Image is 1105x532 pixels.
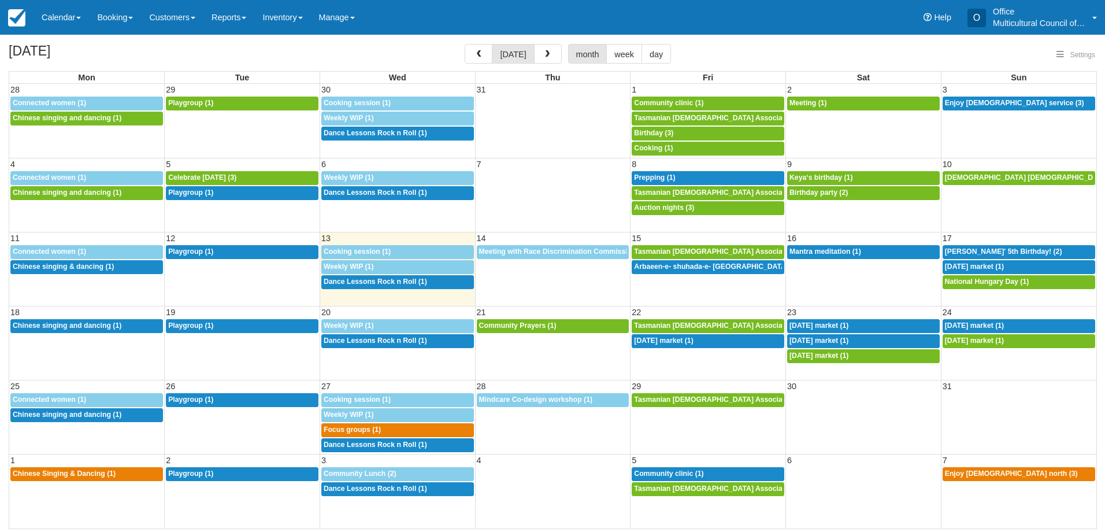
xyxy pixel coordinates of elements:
span: 16 [786,234,798,243]
span: Chinese singing and dancing (1) [13,411,121,419]
span: 31 [476,85,487,94]
span: 2 [165,456,172,465]
a: Cooking (1) [632,142,784,156]
button: [DATE] [492,44,534,64]
a: [PERSON_NAME]' 5th Birthday! (2) [943,245,1095,259]
span: Sun [1011,73,1026,82]
a: [DEMOGRAPHIC_DATA] [DEMOGRAPHIC_DATA] [GEOGRAPHIC_DATA] (1) [943,171,1095,185]
span: Chinese Singing & Dancing (1) [13,470,116,478]
span: Community clinic (1) [634,470,703,478]
span: [DATE] market (1) [634,337,693,345]
a: Dance Lessons Rock n Roll (1) [321,438,474,452]
a: Playgroup (1) [166,393,318,407]
a: Mindcare Co-design workshop (1) [477,393,629,407]
span: 15 [631,234,642,243]
a: Playgroup (1) [166,245,318,259]
a: Connected women (1) [10,171,163,185]
a: Enjoy [DEMOGRAPHIC_DATA] north (3) [943,467,1095,481]
span: Fri [703,73,713,82]
button: month [568,44,607,64]
a: Cooking session (1) [321,245,474,259]
span: 8 [631,160,637,169]
span: Sat [857,73,870,82]
a: Chinese singing and dancing (1) [10,408,163,422]
button: Settings [1050,47,1102,64]
span: 4 [476,456,483,465]
a: Weekly WIP (1) [321,408,474,422]
a: Tasmanian [DEMOGRAPHIC_DATA] Association -Weekly Praying (1) [632,393,784,407]
span: [DATE] market (1) [789,322,848,330]
span: Tasmanian [DEMOGRAPHIC_DATA] Association -Weekly Praying (1) [634,189,862,197]
span: 6 [786,456,793,465]
a: Weekly WIP (1) [321,171,474,185]
p: Office [993,6,1085,17]
span: 12 [165,234,176,243]
span: Enjoy [DEMOGRAPHIC_DATA] north (3) [945,470,1078,478]
i: Help [924,13,932,21]
span: Celebrate [DATE] (3) [168,173,236,182]
img: checkfront-main-nav-mini-logo.png [8,9,25,27]
span: Playgroup (1) [168,189,213,197]
div: O [967,9,986,27]
span: Tasmanian [DEMOGRAPHIC_DATA] Association -Weekly Praying (1) [634,396,862,404]
span: 22 [631,308,642,317]
span: 5 [165,160,172,169]
span: Meeting with Race Discrimination Commissioner (1) [479,247,654,256]
button: week [606,44,642,64]
span: 7 [941,456,948,465]
a: [DATE] market (1) [943,260,1095,274]
a: Playgroup (1) [166,467,318,481]
span: Birthday party (2) [789,189,848,197]
span: Birthday (3) [634,129,673,137]
span: 14 [476,234,487,243]
a: [DATE] market (1) [787,334,940,348]
span: Mindcare Co-design workshop (1) [479,396,592,404]
span: 31 [941,382,953,391]
span: 28 [9,85,21,94]
span: 11 [9,234,21,243]
span: Tasmanian [DEMOGRAPHIC_DATA] Association -Weekly Praying (1) [634,247,862,256]
span: Cooking (1) [634,144,673,152]
span: Cooking session (1) [324,99,391,107]
span: Tasmanian [DEMOGRAPHIC_DATA] Association -Weekly Praying (1) [634,322,862,330]
span: [PERSON_NAME]' 5th Birthday! (2) [945,247,1062,256]
span: [DATE] market (1) [945,263,1004,271]
span: Auction nights (3) [634,204,694,212]
span: 13 [320,234,332,243]
a: National Hungary Day (1) [943,275,1095,289]
span: 27 [320,382,332,391]
a: Keya‘s birthday (1) [787,171,940,185]
span: Cooking session (1) [324,247,391,256]
span: Dance Lessons Rock n Roll (1) [324,189,427,197]
span: Dance Lessons Rock n Roll (1) [324,337,427,345]
span: Weekly WIP (1) [324,263,374,271]
a: Chinese singing and dancing (1) [10,112,163,125]
span: 30 [320,85,332,94]
button: day [642,44,671,64]
span: Chinese singing & dancing (1) [13,263,114,271]
a: Connected women (1) [10,97,163,110]
a: Playgroup (1) [166,319,318,333]
h2: [DATE] [9,44,155,65]
a: [DATE] market (1) [632,334,784,348]
span: 26 [165,382,176,391]
span: 21 [476,308,487,317]
a: [DATE] market (1) [943,319,1095,333]
span: 28 [476,382,487,391]
a: Chinese Singing & Dancing (1) [10,467,163,481]
span: Meeting (1) [789,99,827,107]
span: Weekly WIP (1) [324,173,374,182]
a: Dance Lessons Rock n Roll (1) [321,334,474,348]
a: Dance Lessons Rock n Roll (1) [321,127,474,141]
span: Playgroup (1) [168,322,213,330]
span: Community clinic (1) [634,99,703,107]
a: Chinese singing & dancing (1) [10,260,163,274]
span: 23 [786,308,798,317]
span: Cooking session (1) [324,396,391,404]
span: Mantra meditation (1) [789,247,861,256]
span: Connected women (1) [13,396,86,404]
span: Wed [389,73,406,82]
span: Playgroup (1) [168,470,213,478]
span: Weekly WIP (1) [324,411,374,419]
a: Tasmanian [DEMOGRAPHIC_DATA] Association -Weekly Praying (1) [632,319,784,333]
